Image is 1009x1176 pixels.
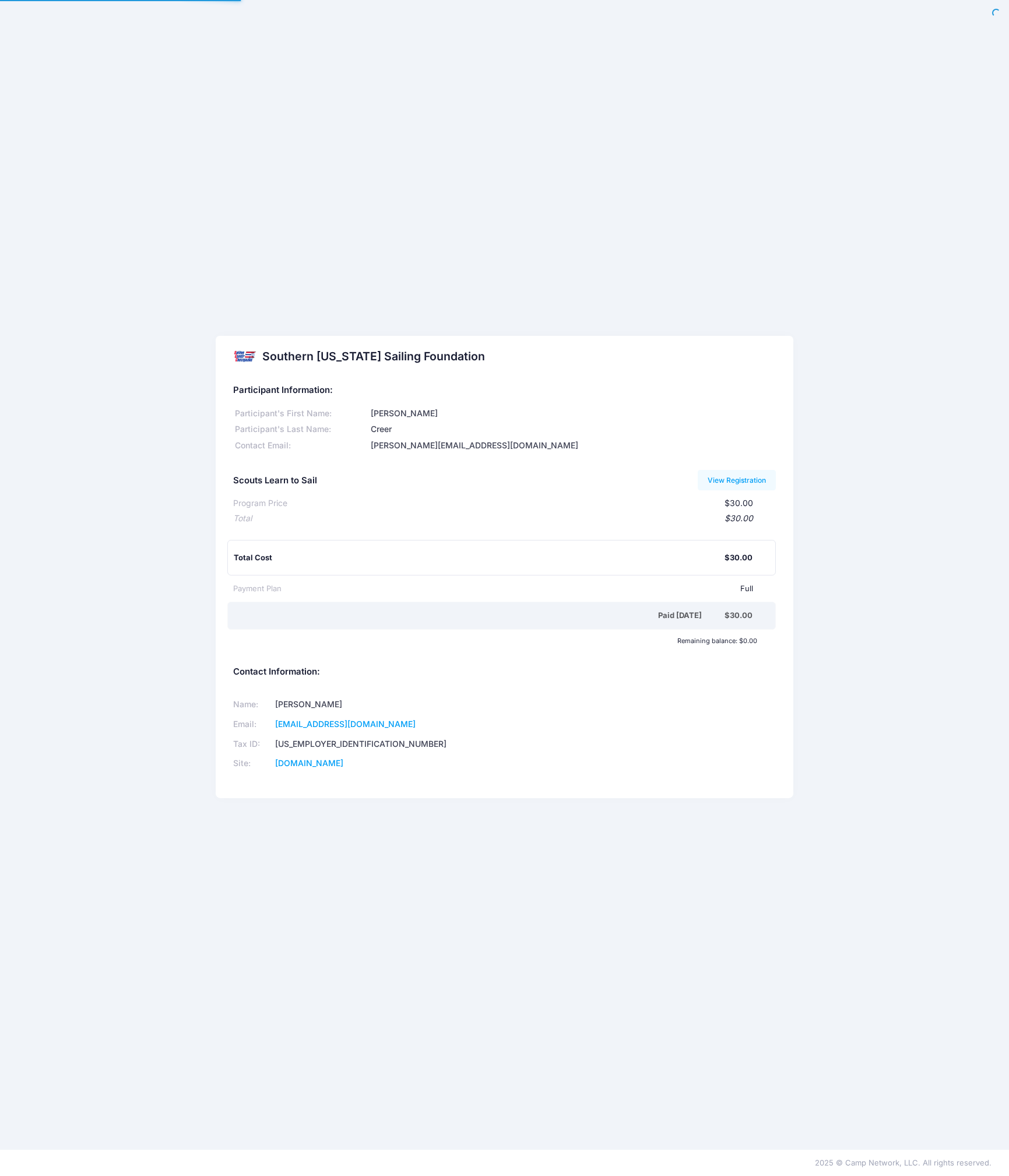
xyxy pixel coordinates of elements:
[227,637,763,644] div: Remaining balance: $0.00
[271,734,489,754] td: [US_EMPLOYER_IDENTIFICATION_NUMBER]
[233,512,252,525] div: Total
[234,552,725,564] div: Total Cost
[369,408,776,420] div: [PERSON_NAME]
[233,423,369,436] div: Participant's Last Name:
[233,667,776,677] h5: Contact Information:
[725,610,753,622] div: $30.00
[252,512,754,525] div: $30.00
[275,719,416,729] a: [EMAIL_ADDRESS][DOMAIN_NAME]
[725,498,753,508] span: $30.00
[233,385,776,396] h5: Participant Information:
[815,1158,992,1167] span: 2025 © Camp Network, LLC. All rights reserved.
[233,497,287,510] div: Program Price
[233,754,271,774] td: Site:
[262,350,485,363] h2: Southern [US_STATE] Sailing Foundation
[233,583,282,595] div: Payment Plan
[235,610,725,622] div: Paid [DATE]
[233,476,317,486] h5: Scouts Learn to Sail
[233,714,271,734] td: Email:
[369,440,776,452] div: [PERSON_NAME][EMAIL_ADDRESS][DOMAIN_NAME]
[282,583,754,595] div: Full
[725,552,753,564] div: $30.00
[233,694,271,714] td: Name:
[698,470,776,490] a: View Registration
[233,408,369,420] div: Participant's First Name:
[271,694,489,714] td: [PERSON_NAME]
[233,734,271,754] td: Tax ID:
[275,758,343,768] a: [DOMAIN_NAME]
[369,423,776,436] div: Creer
[233,440,369,452] div: Contact Email:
